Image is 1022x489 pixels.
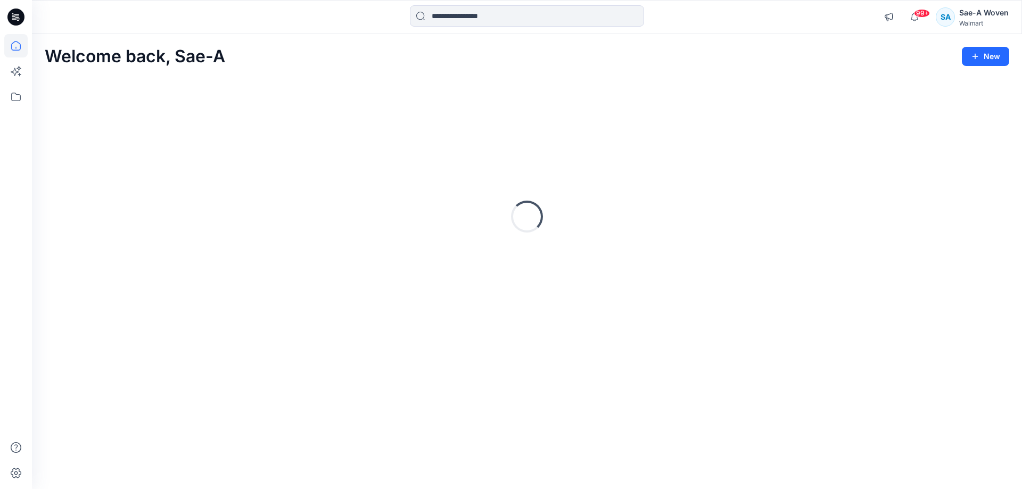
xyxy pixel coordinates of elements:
h2: Welcome back, Sae-A [45,47,225,67]
div: Sae-A Woven [959,6,1009,19]
div: SA [936,7,955,27]
div: Walmart [959,19,1009,27]
button: New [962,47,1009,66]
span: 99+ [914,9,930,18]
